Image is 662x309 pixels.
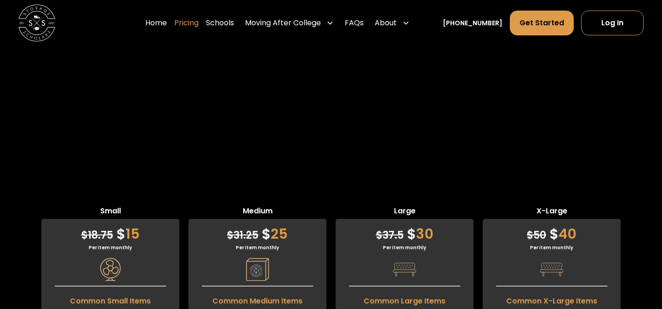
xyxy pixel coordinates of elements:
[145,10,167,36] a: Home
[336,206,474,219] span: Large
[483,219,621,244] div: 40
[376,228,404,242] span: 37.5
[174,10,199,36] a: Pricing
[483,291,621,307] span: Common X-Large Items
[81,228,88,242] span: $
[336,291,474,307] span: Common Large Items
[41,206,179,219] span: Small
[393,258,416,281] img: Pricing Category Icon
[18,5,55,41] img: Storage Scholars main logo
[376,228,382,242] span: $
[443,18,502,28] a: [PHONE_NUMBER]
[527,228,546,242] span: 50
[483,244,621,251] div: Per item monthly
[407,224,416,244] span: $
[41,219,179,244] div: 15
[41,244,179,251] div: Per item monthly
[81,228,113,242] span: 18.75
[245,17,321,29] div: Moving After College
[99,258,122,281] img: Pricing Category Icon
[41,291,179,307] span: Common Small Items
[371,10,413,36] div: About
[116,224,126,244] span: $
[188,244,326,251] div: Per item monthly
[227,228,258,242] span: 31.25
[246,258,269,281] img: Pricing Category Icon
[581,11,644,35] a: Log In
[483,206,621,219] span: X-Large
[206,10,234,36] a: Schools
[336,219,474,244] div: 30
[188,291,326,307] span: Common Medium Items
[540,258,563,281] img: Pricing Category Icon
[527,228,533,242] span: $
[336,244,474,251] div: Per item monthly
[188,206,326,219] span: Medium
[241,10,337,36] div: Moving After College
[375,17,397,29] div: About
[510,11,574,35] a: Get Started
[188,219,326,244] div: 25
[549,224,559,244] span: $
[262,224,271,244] span: $
[345,10,364,36] a: FAQs
[227,228,234,242] span: $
